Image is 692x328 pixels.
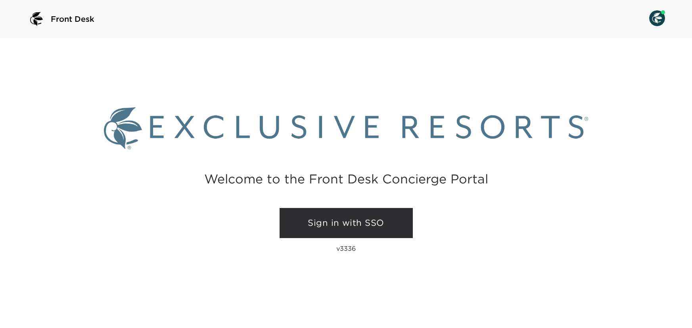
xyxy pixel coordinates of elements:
h2: Welcome to the Front Desk Concierge Portal [204,173,488,185]
a: Sign in with SSO [280,208,413,238]
img: User [649,10,665,26]
p: v3336 [336,244,356,252]
span: Front Desk [51,13,94,25]
img: Exclusive Resorts logo [104,107,588,149]
img: logo [27,10,46,29]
